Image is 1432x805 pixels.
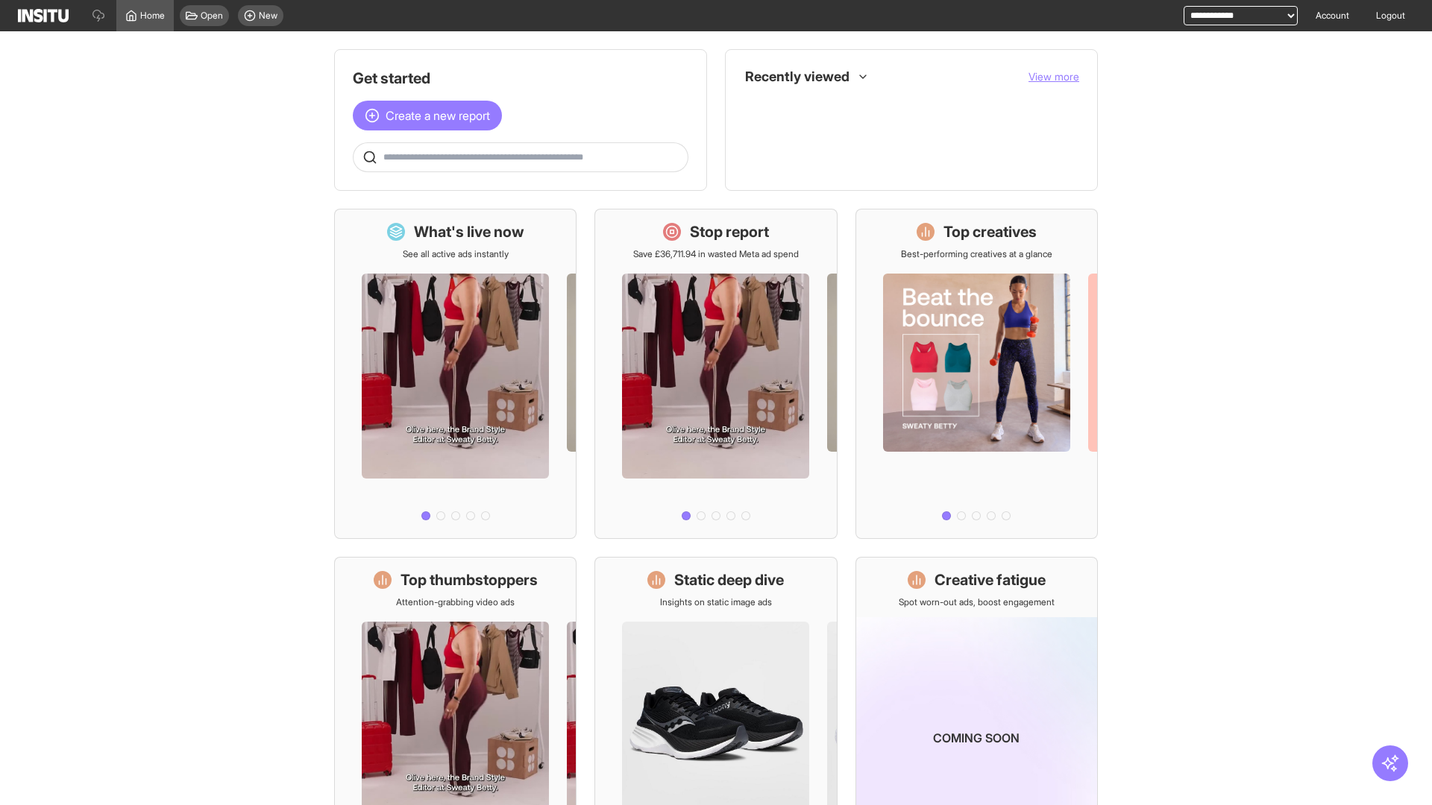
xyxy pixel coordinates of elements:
[334,209,577,539] a: What's live nowSee all active ads instantly
[140,10,165,22] span: Home
[1029,70,1079,83] span: View more
[1029,69,1079,84] button: View more
[690,221,769,242] h1: Stop report
[201,10,223,22] span: Open
[353,68,688,89] h1: Get started
[414,221,524,242] h1: What's live now
[660,596,772,608] p: Insights on static image ads
[353,101,502,130] button: Create a new report
[18,9,69,22] img: Logo
[403,248,509,260] p: See all active ads instantly
[396,596,515,608] p: Attention-grabbing video ads
[855,209,1098,539] a: Top creativesBest-performing creatives at a glance
[901,248,1052,260] p: Best-performing creatives at a glance
[386,107,490,124] span: Create a new report
[401,569,538,590] h1: Top thumbstoppers
[259,10,277,22] span: New
[594,209,837,539] a: Stop reportSave £36,711.94 in wasted Meta ad spend
[674,569,784,590] h1: Static deep dive
[943,221,1037,242] h1: Top creatives
[633,248,799,260] p: Save £36,711.94 in wasted Meta ad spend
